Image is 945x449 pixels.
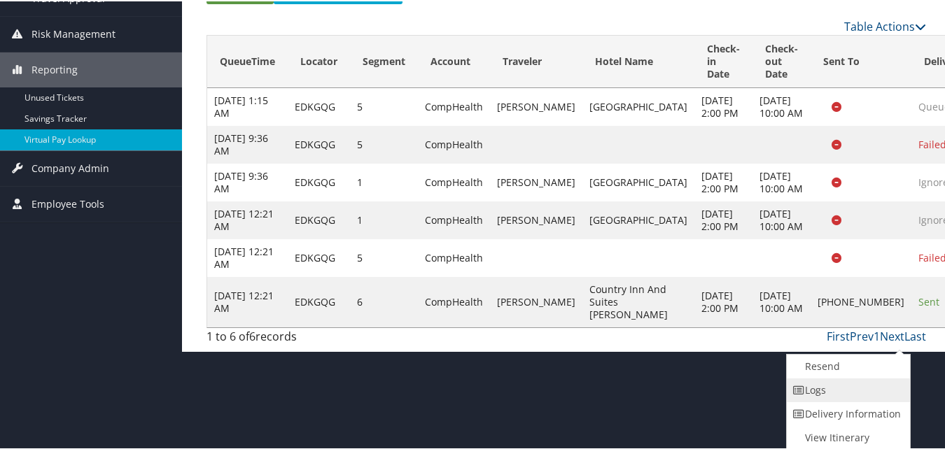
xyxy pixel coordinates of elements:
td: [GEOGRAPHIC_DATA] [582,87,694,124]
td: [DATE] 12:21 AM [207,238,288,276]
span: Reporting [31,51,78,86]
td: CompHealth [418,276,490,326]
td: [PERSON_NAME] [490,87,582,124]
td: [DATE] 12:21 AM [207,200,288,238]
td: [DATE] 9:36 AM [207,124,288,162]
td: [DATE] 9:36 AM [207,162,288,200]
td: EDKGQG [288,276,350,326]
span: 6 [249,327,255,343]
a: Delivery Information [787,401,906,425]
td: [DATE] 2:00 PM [694,200,752,238]
th: Check-in Date: activate to sort column ascending [694,34,752,87]
td: [DATE] 2:00 PM [694,276,752,326]
td: 5 [350,124,418,162]
td: Country Inn And Suites [PERSON_NAME] [582,276,694,326]
td: [PERSON_NAME] [490,162,582,200]
td: [DATE] 2:00 PM [694,162,752,200]
td: [DATE] 10:00 AM [752,162,811,200]
td: CompHealth [418,200,490,238]
a: Table Actions [844,17,926,33]
a: Prev [850,327,874,343]
td: [DATE] 2:00 PM [694,87,752,124]
td: 5 [350,87,418,124]
span: Risk Management [31,15,115,50]
span: Sent [918,294,939,307]
td: EDKGQG [288,238,350,276]
th: Locator: activate to sort column ascending [288,34,350,87]
td: [PERSON_NAME] [490,276,582,326]
td: CompHealth [418,87,490,124]
a: Resend [787,353,906,377]
th: Traveler: activate to sort column ascending [490,34,582,87]
th: QueueTime: activate to sort column descending [207,34,288,87]
td: EDKGQG [288,200,350,238]
td: [DATE] 1:15 AM [207,87,288,124]
td: 6 [350,276,418,326]
a: 1 [874,327,880,343]
td: 5 [350,238,418,276]
td: [DATE] 10:00 AM [752,87,811,124]
th: Hotel Name: activate to sort column ascending [582,34,694,87]
td: [PHONE_NUMBER] [811,276,911,326]
td: EDKGQG [288,87,350,124]
td: 1 [350,200,418,238]
td: CompHealth [418,124,490,162]
th: Account: activate to sort column ascending [418,34,490,87]
td: [GEOGRAPHIC_DATA] [582,162,694,200]
td: EDKGQG [288,124,350,162]
span: Company Admin [31,150,109,185]
td: [DATE] 10:00 AM [752,276,811,326]
a: Last [904,327,926,343]
div: 1 to 6 of records [206,327,371,350]
td: [DATE] 10:00 AM [752,200,811,238]
th: Check-out Date: activate to sort column ascending [752,34,811,87]
a: First [827,327,850,343]
span: Employee Tools [31,185,104,220]
th: Segment: activate to sort column ascending [350,34,418,87]
td: CompHealth [418,238,490,276]
td: [DATE] 12:21 AM [207,276,288,326]
td: [PERSON_NAME] [490,200,582,238]
td: CompHealth [418,162,490,200]
a: View Itinerary [787,425,906,448]
th: Sent To: activate to sort column ascending [811,34,911,87]
td: 1 [350,162,418,200]
a: Next [880,327,904,343]
td: [GEOGRAPHIC_DATA] [582,200,694,238]
a: Logs [787,377,906,401]
td: EDKGQG [288,162,350,200]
